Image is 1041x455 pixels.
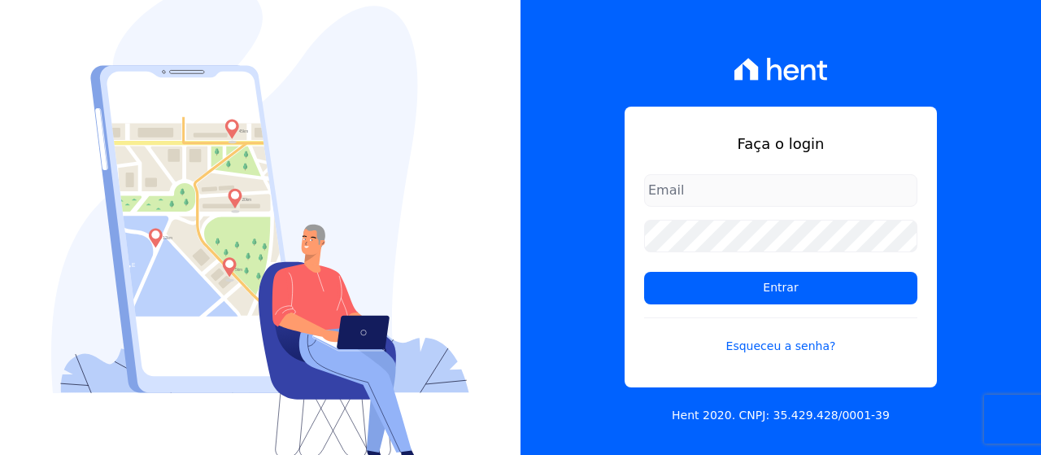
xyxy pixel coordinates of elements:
p: Hent 2020. CNPJ: 35.429.428/0001-39 [672,407,890,424]
a: Esqueceu a senha? [644,317,917,355]
input: Email [644,174,917,207]
h1: Faça o login [644,133,917,155]
input: Entrar [644,272,917,304]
